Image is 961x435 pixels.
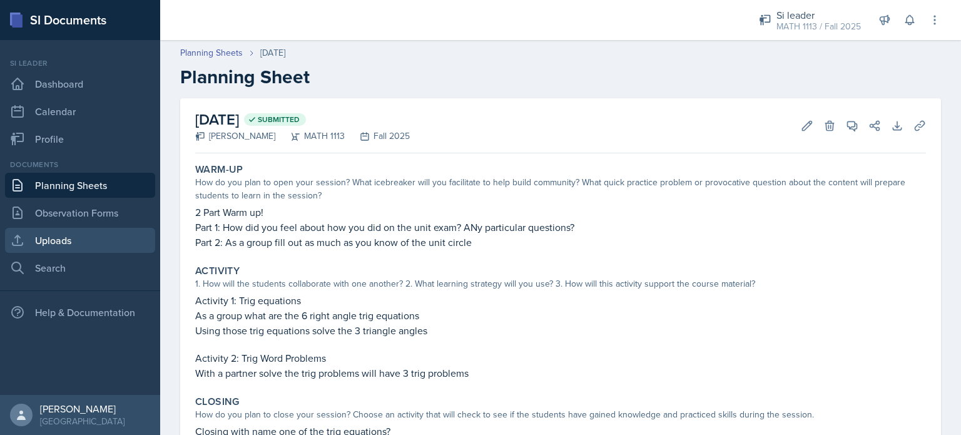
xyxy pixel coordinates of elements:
[195,366,926,381] p: With a partner solve the trig problems will have 3 trig problems
[5,99,155,124] a: Calendar
[195,351,926,366] p: Activity 2: Trig Word Problems
[195,265,240,277] label: Activity
[195,308,926,323] p: As a group what are the 6 right angle trig equations
[5,173,155,198] a: Planning Sheets
[40,415,125,427] div: [GEOGRAPHIC_DATA]
[195,108,410,131] h2: [DATE]
[180,46,243,59] a: Planning Sheets
[195,277,926,290] div: 1. How will the students collaborate with one another? 2. What learning strategy will you use? 3....
[5,255,155,280] a: Search
[5,126,155,151] a: Profile
[5,58,155,69] div: Si leader
[776,20,861,33] div: MATH 1113 / Fall 2025
[260,46,285,59] div: [DATE]
[345,130,410,143] div: Fall 2025
[258,115,300,125] span: Submitted
[5,228,155,253] a: Uploads
[40,402,125,415] div: [PERSON_NAME]
[195,396,240,408] label: Closing
[195,323,926,338] p: Using those trig equations solve the 3 triangle angles
[195,205,926,220] p: 2 Part Warm up!
[180,66,941,88] h2: Planning Sheet
[195,176,926,202] div: How do you plan to open your session? What icebreaker will you facilitate to help build community...
[195,220,926,235] p: Part 1: How did you feel about how you did on the unit exam? ANy particular questions?
[5,300,155,325] div: Help & Documentation
[5,71,155,96] a: Dashboard
[5,200,155,225] a: Observation Forms
[275,130,345,143] div: MATH 1113
[195,163,243,176] label: Warm-Up
[5,159,155,170] div: Documents
[195,130,275,143] div: [PERSON_NAME]
[195,293,926,308] p: Activity 1: Trig equations
[195,408,926,421] div: How do you plan to close your session? Choose an activity that will check to see if the students ...
[195,235,926,250] p: Part 2: As a group fill out as much as you know of the unit circle
[776,8,861,23] div: Si leader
